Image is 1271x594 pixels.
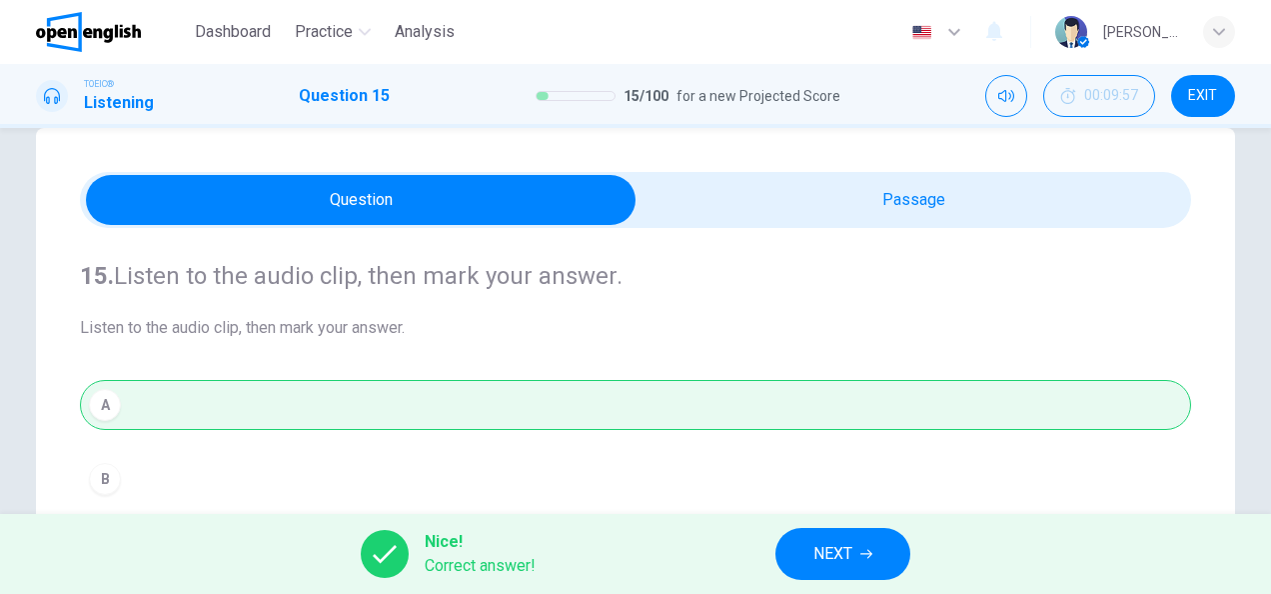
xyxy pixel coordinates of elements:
[813,540,852,568] span: NEXT
[80,262,114,290] strong: 15.
[36,12,141,52] img: OpenEnglish logo
[1055,16,1087,48] img: Profile picture
[187,14,279,50] button: Dashboard
[84,91,154,115] h1: Listening
[624,84,668,108] span: 15 / 100
[195,20,271,44] span: Dashboard
[1043,75,1155,117] button: 00:09:57
[676,84,840,108] span: for a new Projected Score
[80,260,1191,292] h4: Listen to the audio clip, then mark your answer.
[80,316,1191,340] span: Listen to the audio clip, then mark your answer.
[387,14,463,50] button: Analysis
[985,75,1027,117] div: Mute
[425,530,536,554] span: Nice!
[1171,75,1235,117] button: EXIT
[36,12,187,52] a: OpenEnglish logo
[425,554,536,578] span: Correct answer!
[295,20,353,44] span: Practice
[84,77,114,91] span: TOEIC®
[299,84,390,108] h1: Question 15
[909,25,934,40] img: en
[1043,75,1155,117] div: Hide
[1084,88,1138,104] span: 00:09:57
[775,528,910,580] button: NEXT
[1188,88,1217,104] span: EXIT
[1103,20,1179,44] div: [PERSON_NAME]
[395,20,455,44] span: Analysis
[287,14,379,50] button: Practice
